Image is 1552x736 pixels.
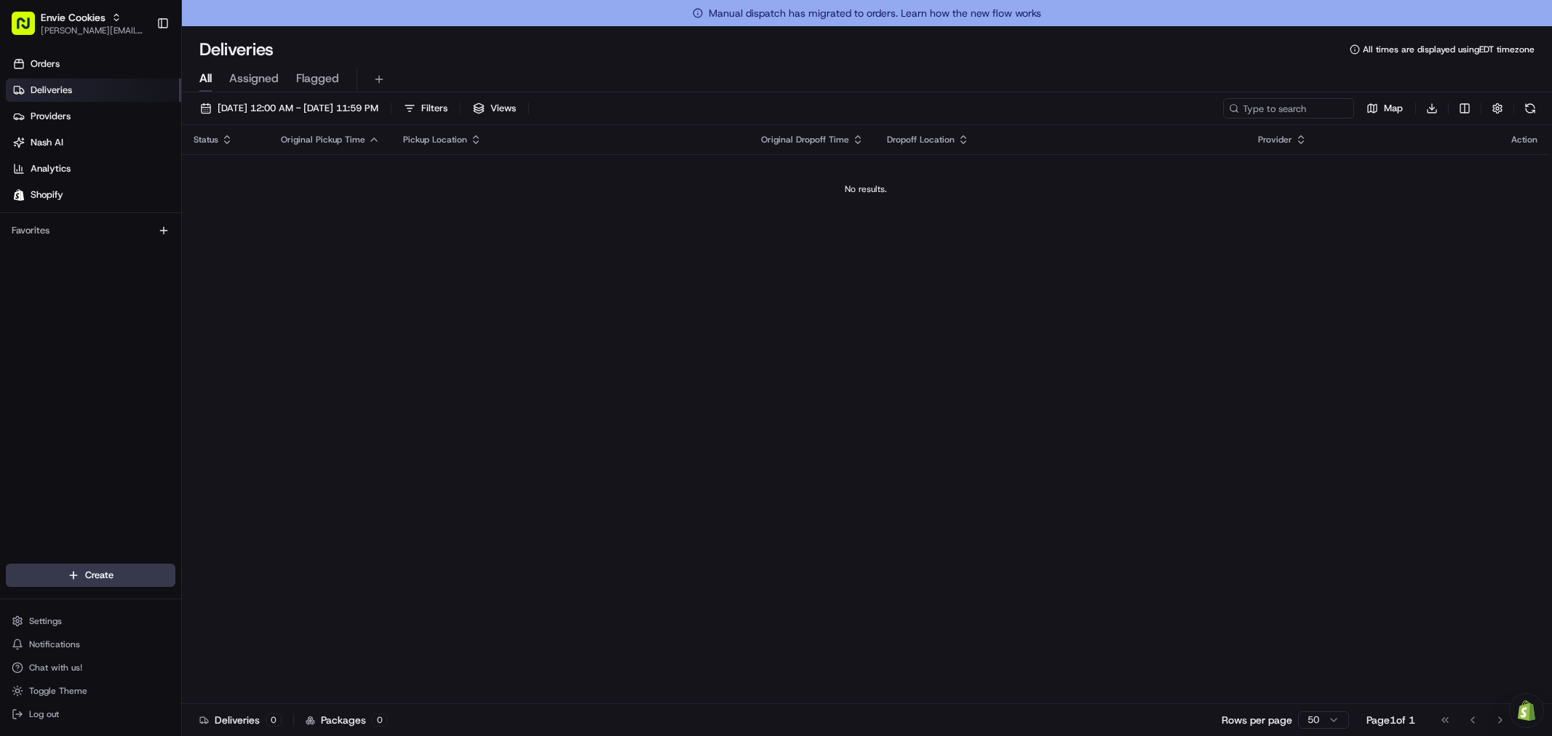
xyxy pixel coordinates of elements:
span: Deliveries [31,84,72,97]
div: 0 [372,713,388,727]
span: Original Dropoff Time [761,134,849,145]
span: Nash AI [31,136,63,149]
div: Action [1511,134,1537,145]
div: Favorites [6,219,175,242]
a: Deliveries [6,79,181,102]
h1: Deliveries [199,38,274,61]
a: Nash AI [6,131,181,154]
span: Analytics [31,162,71,175]
button: Views [466,98,522,119]
span: Manual dispatch has migrated to orders. Learn how the new flow works [693,6,1041,20]
span: Pickup Location [403,134,467,145]
span: Views [490,102,516,115]
span: Create [85,569,114,582]
span: Settings [29,615,62,627]
button: [DATE] 12:00 AM - [DATE] 11:59 PM [194,98,385,119]
span: Toggle Theme [29,685,87,697]
button: Envie Cookies[PERSON_NAME][EMAIL_ADDRESS][DOMAIN_NAME] [6,6,151,41]
span: Flagged [296,70,339,87]
span: Status [194,134,218,145]
span: Providers [31,110,71,123]
div: Deliveries [199,713,282,727]
button: Chat with us! [6,657,175,678]
button: Map [1360,98,1409,119]
span: Notifications [29,639,80,650]
a: Providers [6,105,181,128]
button: Create [6,564,175,587]
span: Log out [29,708,59,720]
span: Map [1384,102,1403,115]
a: Shopify [6,183,181,207]
input: Type to search [1223,98,1354,119]
button: Log out [6,704,175,724]
img: Shopify logo [13,189,25,201]
span: Chat with us! [29,662,82,673]
span: All [199,70,212,87]
button: Settings [6,611,175,631]
span: Assigned [229,70,279,87]
span: Orders [31,57,60,71]
button: Notifications [6,634,175,655]
span: Original Pickup Time [281,134,365,145]
button: Envie Cookies [41,10,106,25]
button: Toggle Theme [6,681,175,701]
span: Filters [421,102,447,115]
button: [PERSON_NAME][EMAIL_ADDRESS][DOMAIN_NAME] [41,25,145,36]
button: Refresh [1520,98,1540,119]
span: Dropoff Location [887,134,955,145]
div: No results. [188,183,1543,195]
div: Packages [306,713,388,727]
p: Rows per page [1222,713,1292,727]
span: Provider [1258,134,1292,145]
a: Orders [6,52,181,76]
a: Analytics [6,157,181,180]
span: All times are displayed using EDT timezone [1363,44,1535,55]
div: Page 1 of 1 [1366,713,1415,727]
span: Shopify [31,188,63,201]
span: [DATE] 12:00 AM - [DATE] 11:59 PM [218,102,378,115]
button: Filters [397,98,454,119]
div: 0 [266,713,282,727]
